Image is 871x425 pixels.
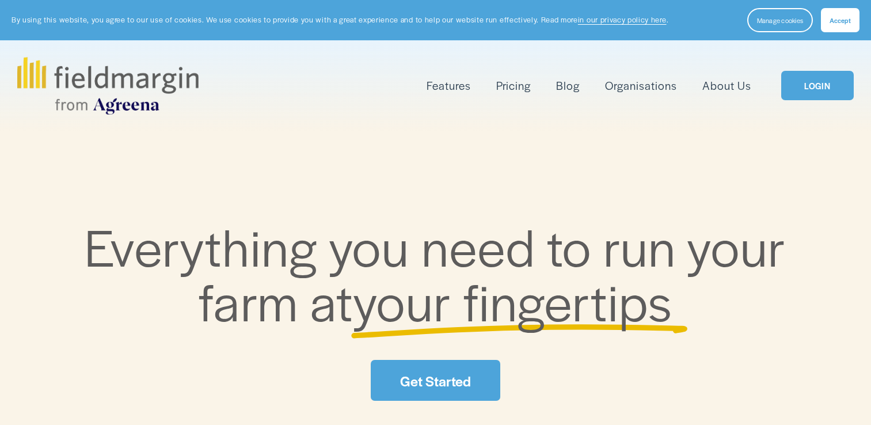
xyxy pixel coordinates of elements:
button: Accept [821,8,859,32]
a: LOGIN [781,71,854,100]
span: Accept [830,16,851,25]
a: folder dropdown [427,76,471,95]
span: Everything you need to run your farm at [85,210,798,337]
button: Manage cookies [747,8,813,32]
img: fieldmargin.com [17,57,198,115]
span: your fingertips [353,264,672,336]
a: in our privacy policy here [578,14,667,25]
a: Get Started [371,360,500,401]
p: By using this website, you agree to our use of cookies. We use cookies to provide you with a grea... [12,14,668,25]
span: Features [427,77,471,94]
a: Blog [556,76,580,95]
span: Manage cookies [757,16,803,25]
a: Organisations [605,76,677,95]
a: About Us [702,76,751,95]
a: Pricing [496,76,531,95]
